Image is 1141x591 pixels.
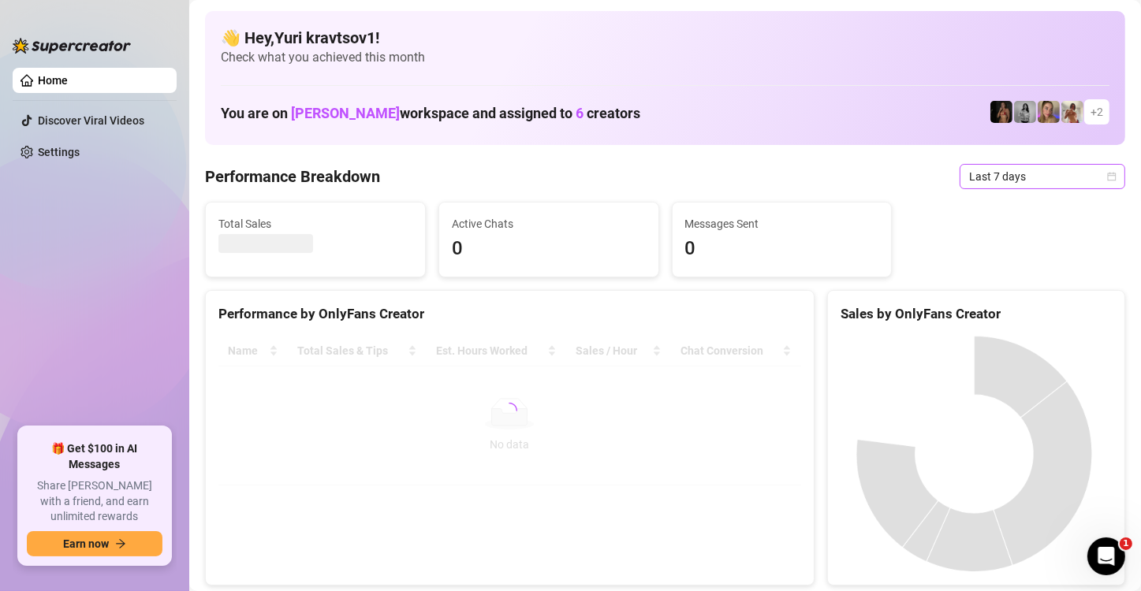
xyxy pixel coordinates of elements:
[115,538,126,549] span: arrow-right
[27,478,162,525] span: Share [PERSON_NAME] with a friend, and earn unlimited rewards
[969,165,1116,188] span: Last 7 days
[221,27,1109,49] h4: 👋 Hey, Yuri kravtsov1 !
[1061,101,1083,123] img: Green
[38,114,144,127] a: Discover Viral Videos
[500,401,520,421] span: loading
[291,105,400,121] span: [PERSON_NAME]
[13,38,131,54] img: logo-BBDzfeDw.svg
[218,303,801,325] div: Performance by OnlyFans Creator
[452,215,646,232] span: Active Chats
[38,74,68,87] a: Home
[841,303,1112,325] div: Sales by OnlyFans Creator
[1107,172,1117,181] span: calendar
[576,105,584,121] span: 6
[221,105,640,122] h1: You are on workspace and assigned to creators
[218,215,412,232] span: Total Sales
[1120,537,1132,550] span: 1
[1091,103,1103,121] span: + 2
[27,441,162,472] span: 🎁 Get $100 in AI Messages
[63,537,109,550] span: Earn now
[990,101,1012,123] img: D
[38,146,80,158] a: Settings
[452,234,646,264] span: 0
[1014,101,1036,123] img: A
[685,215,879,232] span: Messages Sent
[1038,101,1060,123] img: Cherry
[1087,537,1125,575] iframe: Intercom live chat
[685,234,879,264] span: 0
[27,531,162,556] button: Earn nowarrow-right
[205,165,380,188] h4: Performance Breakdown
[221,49,1109,66] span: Check what you achieved this month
